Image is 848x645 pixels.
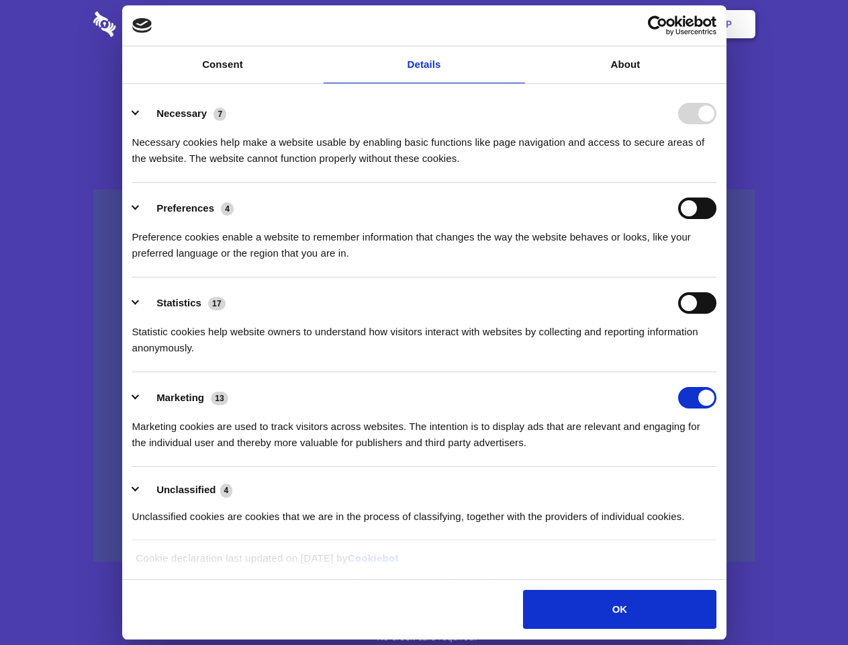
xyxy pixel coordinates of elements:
span: 13 [211,392,228,405]
div: Necessary cookies help make a website usable by enabling basic functions like page navigation and... [132,124,716,167]
span: 17 [208,297,226,310]
label: Marketing [156,392,204,403]
label: Statistics [156,297,201,308]
a: Usercentrics Cookiebot - opens in a new window [599,15,716,36]
h4: Auto-redaction of sensitive data, encrypted data sharing and self-destructing private chats. Shar... [93,122,755,167]
img: logo-wordmark-white-trans-d4663122ce5f474addd5e946df7df03e33cb6a1c49d2221995e7729f52c070b2.svg [93,11,208,37]
a: About [525,46,726,83]
button: Preferences (4) [132,198,242,219]
label: Preferences [156,202,214,214]
button: Unclassified (4) [132,482,241,499]
a: Cookiebot [348,552,399,564]
div: Cookie declaration last updated on [DATE] by [126,550,722,576]
iframe: Drift Widget Chat Controller [781,578,832,629]
span: 4 [221,202,234,216]
a: Pricing [394,3,453,45]
label: Necessary [156,107,207,119]
div: Statistic cookies help website owners to understand how visitors interact with websites by collec... [132,314,716,356]
div: Preference cookies enable a website to remember information that changes the way the website beha... [132,219,716,261]
button: OK [523,590,716,629]
button: Statistics (17) [132,292,234,314]
h1: Eliminate Slack Data Loss. [93,60,755,109]
button: Necessary (7) [132,103,235,124]
a: Consent [122,46,324,83]
a: Wistia video thumbnail [93,189,755,562]
a: Login [609,3,667,45]
a: Details [324,46,525,83]
a: Contact [545,3,606,45]
button: Marketing (13) [132,387,237,408]
span: 4 [220,484,233,497]
div: Unclassified cookies are cookies that we are in the process of classifying, together with the pro... [132,499,716,525]
img: logo [132,18,152,33]
span: 7 [214,107,226,121]
div: Marketing cookies are used to track visitors across websites. The intention is to display ads tha... [132,408,716,451]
